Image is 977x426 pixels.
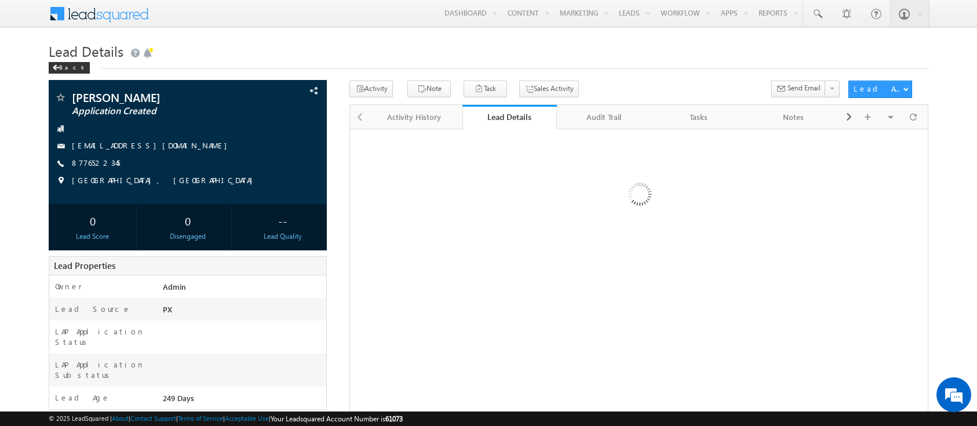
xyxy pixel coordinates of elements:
[652,105,747,129] a: Tasks
[55,326,150,347] label: LAP Application Status
[178,414,223,422] a: Terms of Service
[471,111,549,122] div: Lead Details
[160,304,326,320] div: PX
[55,392,110,403] label: Lead Age
[462,105,557,129] a: Lead Details
[52,231,133,242] div: Lead Score
[579,136,699,256] img: Loading...
[557,105,652,129] a: Audit Trail
[848,81,912,98] button: Lead Actions
[72,158,120,169] span: 8776522345
[242,210,323,231] div: --
[349,81,393,97] button: Activity
[771,81,826,97] button: Send Email
[55,281,82,292] label: Owner
[566,110,641,124] div: Audit Trail
[54,260,115,271] span: Lead Properties
[130,414,176,422] a: Contact Support
[52,210,133,231] div: 0
[49,61,96,71] a: Back
[72,175,258,187] span: [GEOGRAPHIC_DATA], [GEOGRAPHIC_DATA]
[49,62,90,74] div: Back
[163,282,186,292] span: Admin
[55,359,150,380] label: LAP Application Substatus
[112,414,129,422] a: About
[367,105,462,129] a: Activity History
[49,413,403,424] span: © 2025 LeadSquared | | | | |
[147,231,228,242] div: Disengaged
[464,81,507,97] button: Task
[225,414,269,422] a: Acceptable Use
[519,81,579,97] button: Sales Activity
[72,140,233,150] a: [EMAIL_ADDRESS][DOMAIN_NAME]
[55,304,131,314] label: Lead Source
[661,110,737,124] div: Tasks
[407,81,451,97] button: Note
[385,414,403,423] span: 61073
[242,231,323,242] div: Lead Quality
[271,414,403,423] span: Your Leadsquared Account Number is
[788,83,821,93] span: Send Email
[147,210,228,231] div: 0
[160,392,326,409] div: 249 Days
[746,105,841,129] a: Notes
[854,83,903,94] div: Lead Actions
[72,92,245,103] span: [PERSON_NAME]
[377,110,452,124] div: Activity History
[756,110,831,124] div: Notes
[72,105,245,117] span: Application Created
[49,42,123,60] span: Lead Details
